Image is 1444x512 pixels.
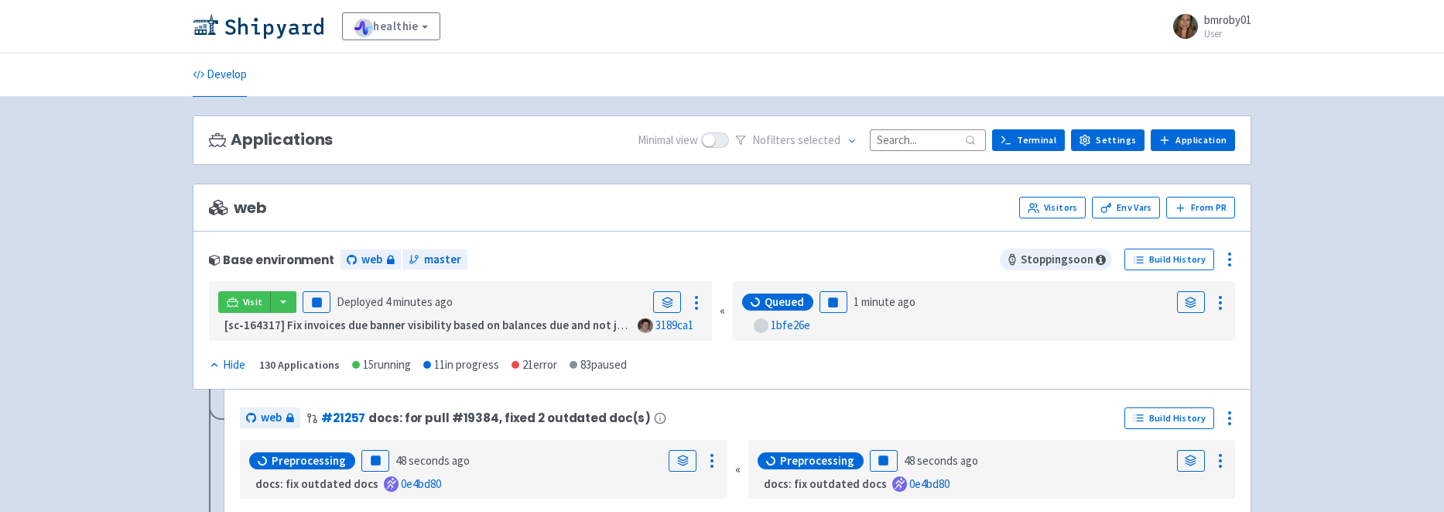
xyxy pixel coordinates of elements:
[1124,407,1214,429] a: Build History
[424,251,461,269] span: master
[209,199,266,217] span: web
[337,294,453,309] span: Deployed
[209,356,247,374] button: Hide
[272,453,346,469] span: Preprocessing
[512,356,557,374] div: 21 error
[402,249,467,270] a: master
[870,129,986,150] input: Search...
[423,356,499,374] div: 11 in progress
[193,53,247,97] a: Develop
[340,249,401,270] a: web
[385,294,453,309] time: 4 minutes ago
[1019,197,1086,218] a: Visitors
[352,356,411,374] div: 15 running
[1071,129,1145,151] a: Settings
[904,453,978,468] time: 48 seconds ago
[259,356,340,374] div: 130 Applications
[870,450,898,472] button: Pause
[1204,29,1251,39] small: User
[798,132,840,147] span: selected
[854,294,915,309] time: 1 minute ago
[321,410,365,426] a: #21257
[342,12,440,40] a: healthie
[243,296,263,308] span: Visit
[720,281,725,341] div: «
[1151,129,1235,151] a: Application
[361,251,382,269] span: web
[764,476,887,491] strong: docs: fix outdated docs
[1164,14,1251,39] a: bmroby01 User
[752,132,840,149] span: No filter s
[735,440,741,500] div: «
[1124,249,1214,270] a: Build History
[240,407,300,428] a: web
[1092,197,1160,218] a: Env Vars
[1000,249,1112,270] span: Stopping soon
[303,291,330,313] button: Pause
[361,450,389,472] button: Pause
[209,131,333,149] h3: Applications
[771,318,810,332] a: 1bfe26e
[193,14,323,39] img: Shipyard logo
[218,291,271,313] a: Visit
[255,476,378,491] strong: docs: fix outdated docs
[909,476,950,491] a: 0e4bd80
[224,318,743,332] strong: [sc-164317] Fix invoices due banner visibility based on balances due and not just paid status (#2...
[638,132,698,149] span: Minimal view
[570,356,627,374] div: 83 paused
[368,411,651,424] span: docs: for pull #19384, fixed 2 outdated doc(s)
[780,453,854,469] span: Preprocessing
[992,129,1065,151] a: Terminal
[765,294,804,310] span: Queued
[261,409,282,427] span: web
[209,253,334,266] div: Base environment
[401,476,441,491] a: 0e4bd80
[655,318,693,332] a: 3189ca1
[395,453,470,468] time: 48 seconds ago
[209,356,245,374] div: Hide
[820,291,847,313] button: Pause
[1204,12,1251,27] span: bmroby01
[1166,197,1235,218] button: From PR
